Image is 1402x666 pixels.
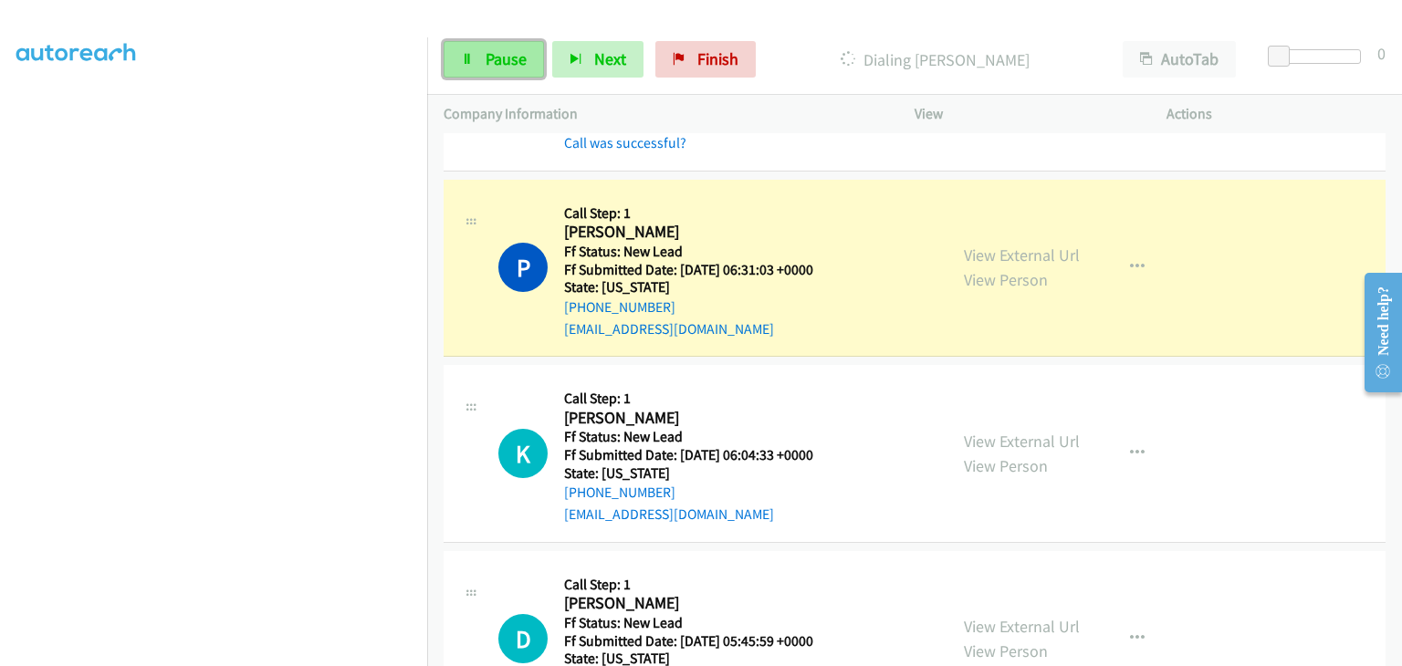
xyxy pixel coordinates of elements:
h5: State: [US_STATE] [564,464,836,483]
a: Finish [655,41,756,78]
a: View Person [964,455,1048,476]
p: Actions [1167,103,1386,125]
span: Finish [697,48,738,69]
h5: Ff Submitted Date: [DATE] 06:31:03 +0000 [564,261,836,279]
a: [EMAIL_ADDRESS][DOMAIN_NAME] [564,320,774,338]
h5: Call Step: 1 [564,204,836,223]
div: 0 [1377,41,1386,66]
h5: Call Step: 1 [564,390,836,408]
p: Company Information [444,103,882,125]
a: [PHONE_NUMBER] [564,298,675,316]
span: Pause [486,48,527,69]
a: [PHONE_NUMBER] [564,484,675,501]
a: View External Url [964,431,1080,452]
h5: Ff Status: New Lead [564,614,813,632]
h5: Ff Submitted Date: [DATE] 06:04:33 +0000 [564,446,836,464]
button: Next [552,41,643,78]
p: Dialing [PERSON_NAME] [780,47,1090,72]
iframe: Resource Center [1350,260,1402,405]
div: Delay between calls (in seconds) [1277,49,1361,64]
button: AutoTab [1123,41,1236,78]
a: View External Url [964,245,1080,265]
h1: P [498,243,548,292]
a: [EMAIL_ADDRESS][DOMAIN_NAME] [564,505,774,523]
p: View [915,103,1134,125]
span: Next [594,48,626,69]
h5: State: [US_STATE] [564,278,836,297]
h5: Ff Submitted Date: [DATE] 05:45:59 +0000 [564,632,813,650]
h1: D [498,614,548,663]
h5: Call Step: 1 [564,576,813,594]
div: The call is yet to be attempted [498,614,548,663]
h5: Ff Status: New Lead [564,428,836,446]
h2: [PERSON_NAME] [564,593,813,614]
h5: Ff Status: New Lead [564,243,836,261]
h2: [PERSON_NAME] [564,222,836,243]
div: The call is yet to be attempted [498,429,548,478]
a: View Person [964,640,1048,661]
a: View External Url [964,616,1080,637]
a: Call was successful? [564,134,686,151]
h2: [PERSON_NAME] [564,408,836,429]
h1: K [498,429,548,478]
a: View Person [964,269,1048,290]
a: Pause [444,41,544,78]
